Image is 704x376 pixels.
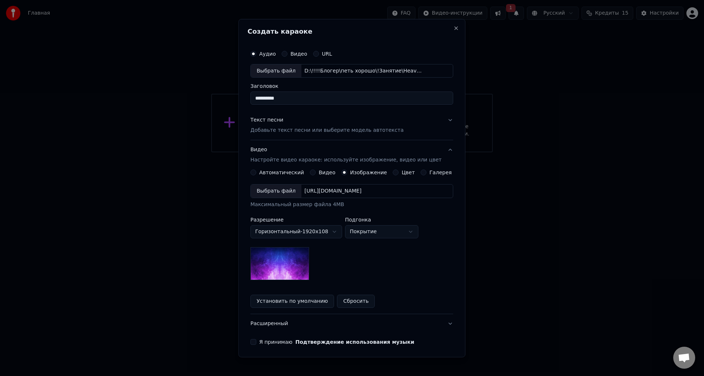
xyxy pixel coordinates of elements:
[250,140,453,170] button: ВидеоНастройте видео караоке: используйте изображение, видео или цвет
[319,170,335,175] label: Видео
[250,314,453,333] button: Расширенный
[250,295,334,308] button: Установить по умолчанию
[251,64,301,77] div: Выбрать файл
[259,170,304,175] label: Автоматический
[250,217,342,222] label: Разрешение
[250,127,404,134] p: Добавьте текст песни или выберите модель автотекста
[250,111,453,140] button: Текст песниДобавьте текст песни или выберите модель автотекста
[259,51,276,56] label: Аудио
[250,156,441,164] p: Настройте видео караоке: используйте изображение, видео или цвет
[259,339,414,345] label: Я принимаю
[250,116,283,124] div: Текст песни
[322,51,332,56] label: URL
[430,170,452,175] label: Галерея
[301,67,426,74] div: D:\!!!!Блогер\петь хорошо\!Занятие\Heaven On Their Minds\сведено\HOTM_minus.mp3
[296,339,414,345] button: Я принимаю
[350,170,387,175] label: Изображение
[250,170,453,314] div: ВидеоНастройте видео караоке: используйте изображение, видео или цвет
[290,51,307,56] label: Видео
[251,185,301,198] div: Выбрать файл
[250,83,453,89] label: Заголовок
[250,201,453,208] div: Максимальный размер файла 4MB
[250,146,441,164] div: Видео
[247,28,456,34] h2: Создать караоке
[345,217,418,222] label: Подгонка
[337,295,375,308] button: Сбросить
[301,187,364,195] div: [URL][DOMAIN_NAME]
[402,170,415,175] label: Цвет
